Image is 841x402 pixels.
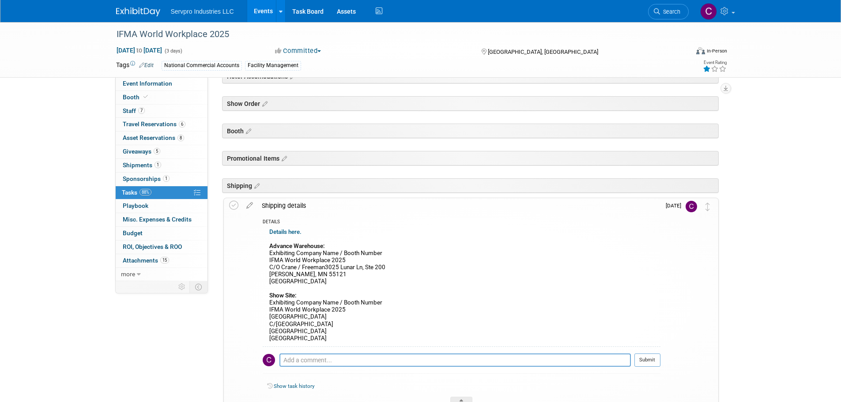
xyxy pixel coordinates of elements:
[116,159,207,172] a: Shipments1
[123,80,172,87] span: Event Information
[135,47,143,54] span: to
[116,8,160,16] img: ExhibitDay
[245,61,301,70] div: Facility Management
[263,219,660,226] div: DETAILS
[222,124,719,138] div: Booth
[703,60,727,65] div: Event Rating
[123,175,170,182] span: Sponsorships
[123,257,169,264] span: Attachments
[121,271,135,278] span: more
[123,134,184,141] span: Asset Reservations
[160,257,169,263] span: 15
[116,145,207,158] a: Giveaways5
[123,229,143,237] span: Budget
[116,105,207,118] a: Staff7
[696,47,705,54] img: Format-Inperson.png
[116,60,154,71] td: Tags
[660,8,680,15] span: Search
[163,175,170,182] span: 1
[244,126,251,135] a: Edit sections
[637,46,728,59] div: Event Format
[260,99,268,108] a: Edit sections
[705,203,710,211] i: Move task
[179,121,185,128] span: 6
[138,107,145,114] span: 7
[154,148,160,154] span: 5
[123,120,185,128] span: Travel Reservations
[288,71,295,80] a: Edit sections
[123,243,182,250] span: ROI, Objectives & ROO
[116,199,207,213] a: Playbook
[257,198,660,213] div: Shipping details
[116,213,207,226] a: Misc. Expenses & Credits
[274,383,314,389] a: Show task history
[263,354,275,366] img: Chris Chassagneux
[222,96,719,111] div: Show Order
[242,202,257,210] a: edit
[177,135,184,141] span: 8
[116,254,207,267] a: Attachments15
[174,281,190,293] td: Personalize Event Tab Strip
[116,118,207,131] a: Travel Reservations6
[222,178,719,193] div: Shipping
[123,202,148,209] span: Playbook
[116,268,207,281] a: more
[272,46,324,56] button: Committed
[700,3,717,20] img: Chris Chassagneux
[252,181,260,190] a: Edit sections
[140,189,151,195] span: 88%
[222,151,719,165] div: Promotional Items
[123,216,192,223] span: Misc. Expenses & Credits
[263,226,660,346] div: Exhibiting Company Name / Booth Number IFMA World Workplace 2025 C/O Crane / Freeman3025 Lunar Ln...
[189,281,207,293] td: Toggle Event Tabs
[269,292,297,299] b: Show Site:
[123,107,145,114] span: Staff
[116,186,207,199] a: Tasks88%
[164,48,182,54] span: (3 days)
[139,62,154,68] a: Edit
[666,203,686,209] span: [DATE]
[116,46,162,54] span: [DATE] [DATE]
[706,48,727,54] div: In-Person
[123,148,160,155] span: Giveaways
[634,353,660,367] button: Submit
[488,49,598,55] span: [GEOGRAPHIC_DATA], [GEOGRAPHIC_DATA]
[116,173,207,186] a: Sponsorships1
[116,227,207,240] a: Budget
[116,77,207,90] a: Event Information
[116,131,207,145] a: Asset Reservations8
[171,8,234,15] span: Servpro Industries LLC
[123,162,161,169] span: Shipments
[155,162,161,168] span: 1
[269,229,302,235] a: Details here.
[648,4,689,19] a: Search
[116,91,207,104] a: Booth
[122,189,151,196] span: Tasks
[269,243,325,249] b: Advance Warehouse:
[113,26,675,42] div: IFMA World Workplace 2025
[143,94,148,99] i: Booth reservation complete
[279,154,287,162] a: Edit sections
[686,201,697,212] img: Chris Chassagneux
[116,240,207,254] a: ROI, Objectives & ROO
[162,61,242,70] div: National Commercial Accounts
[123,94,150,101] span: Booth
